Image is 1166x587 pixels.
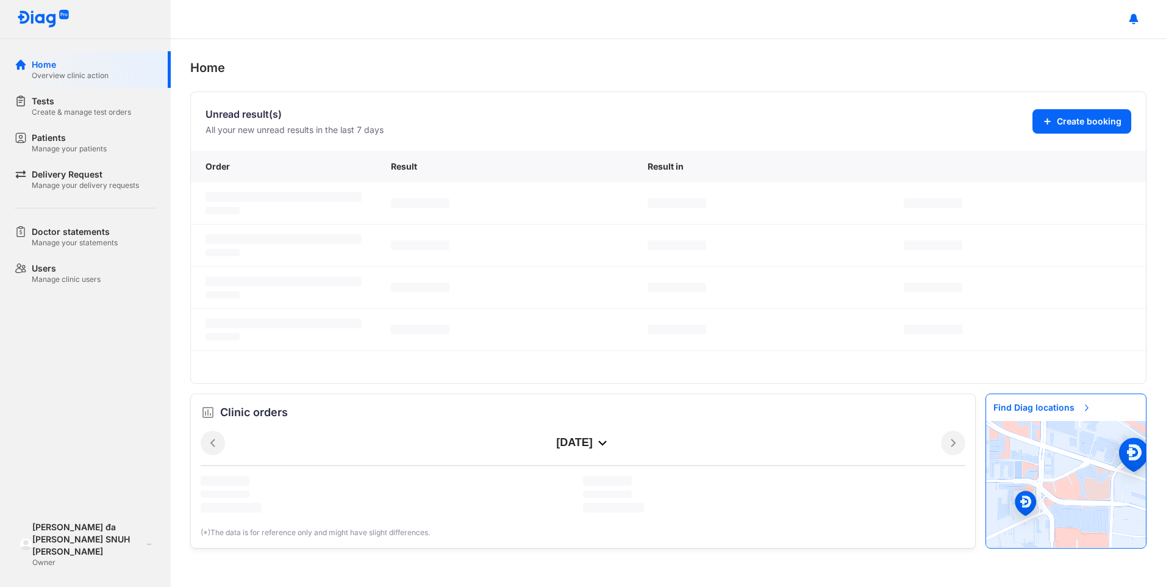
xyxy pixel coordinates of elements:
div: Home [190,59,1146,77]
span: ‌ [648,198,706,208]
span: ‌ [648,325,706,334]
span: ‌ [201,476,249,486]
span: ‌ [904,240,962,250]
span: Create booking [1057,115,1121,128]
span: ‌ [648,283,706,292]
span: Find Diag locations [986,394,1099,421]
div: Owner [32,558,143,567]
span: ‌ [904,198,962,208]
span: ‌ [206,276,362,286]
span: ‌ [583,503,644,513]
div: Manage clinic users [32,275,101,284]
div: Create & manage test orders [32,107,131,117]
span: ‌ [583,476,632,486]
div: Manage your patients [32,144,107,154]
span: ‌ [206,207,240,214]
span: ‌ [648,240,706,250]
img: logo [17,10,70,29]
div: Home [32,59,109,71]
div: Result [376,151,633,182]
div: Tests [32,95,131,107]
span: ‌ [391,325,449,334]
div: [PERSON_NAME] đa [PERSON_NAME] SNUH [PERSON_NAME] [32,521,143,558]
img: order.5a6da16c.svg [201,405,215,420]
span: ‌ [391,240,449,250]
div: [DATE] [225,436,941,450]
span: ‌ [904,325,962,334]
div: Overview clinic action [32,71,109,81]
div: Manage your statements [32,238,118,248]
div: (*)The data is for reference only and might have slight differences. [201,527,965,538]
img: logo [20,538,32,551]
div: All your new unread results in the last 7 days [206,124,384,136]
button: Create booking [1032,109,1131,134]
div: Unread result(s) [206,107,384,121]
span: ‌ [206,333,240,340]
span: ‌ [904,283,962,292]
div: Users [32,262,101,275]
span: ‌ [206,249,240,256]
div: Delivery Request [32,168,139,181]
div: Manage your delivery requests [32,181,139,190]
span: ‌ [201,491,249,498]
span: ‌ [206,291,240,298]
div: Patients [32,132,107,144]
span: ‌ [391,198,449,208]
div: Order [191,151,376,182]
div: Doctor statements [32,226,118,238]
span: ‌ [201,503,262,513]
span: Clinic orders [220,404,288,421]
div: Result in [633,151,890,182]
span: ‌ [206,234,362,244]
span: ‌ [206,192,362,202]
span: ‌ [391,283,449,292]
span: ‌ [583,491,632,498]
span: ‌ [206,319,362,328]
